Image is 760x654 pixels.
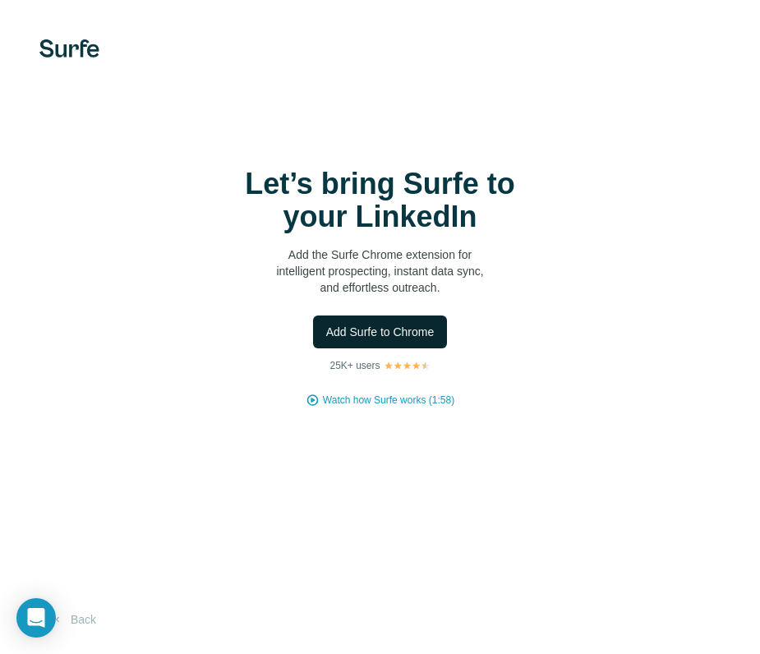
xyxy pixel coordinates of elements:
button: Back [39,605,108,634]
div: Open Intercom Messenger [16,598,56,638]
button: Add Surfe to Chrome [313,315,448,348]
img: Surfe's logo [39,39,99,58]
button: Watch how Surfe works (1:58) [323,393,454,408]
p: 25K+ users [329,358,380,373]
p: Add the Surfe Chrome extension for intelligent prospecting, instant data sync, and effortless out... [216,246,545,296]
img: Rating Stars [384,361,431,371]
span: Add Surfe to Chrome [326,324,435,340]
h1: Let’s bring Surfe to your LinkedIn [216,168,545,233]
